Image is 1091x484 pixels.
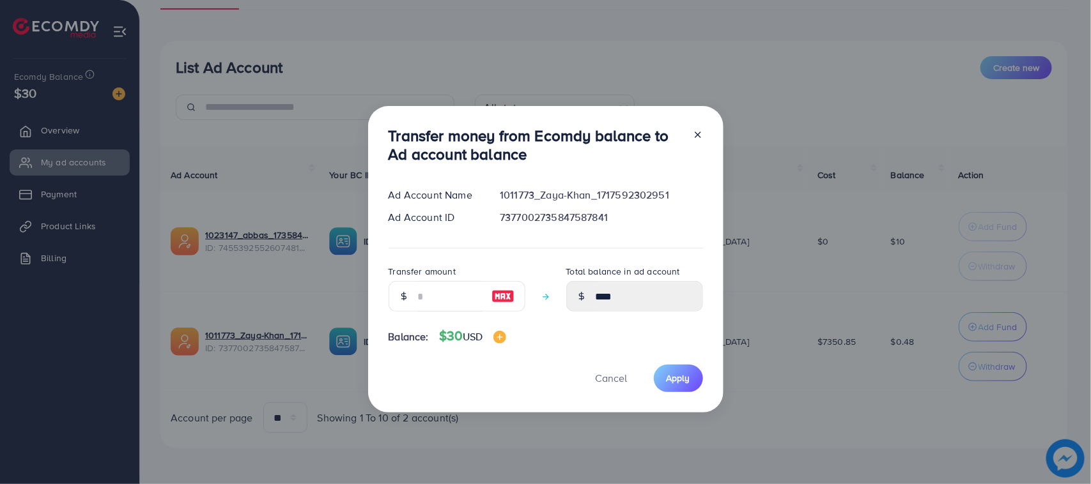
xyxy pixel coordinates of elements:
[654,365,703,392] button: Apply
[389,265,456,278] label: Transfer amount
[463,329,483,344] span: USD
[566,265,680,278] label: Total balance in ad account
[389,329,429,344] span: Balance:
[491,289,515,304] img: image
[580,365,644,392] button: Cancel
[490,188,713,202] div: 1011773_Zaya-Khan_1717592302951
[667,372,690,384] span: Apply
[389,126,683,163] h3: Transfer money from Ecomdy balance to Ad account balance
[493,331,506,344] img: image
[490,210,713,225] div: 7377002735847587841
[596,371,628,385] span: Cancel
[378,188,490,202] div: Ad Account Name
[378,210,490,225] div: Ad Account ID
[439,328,506,344] h4: $30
